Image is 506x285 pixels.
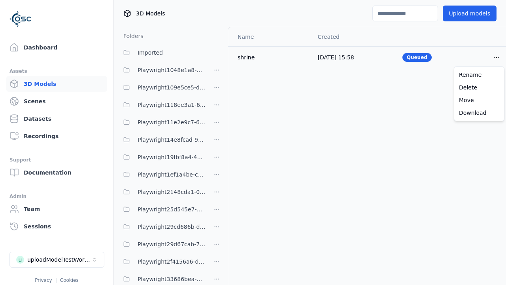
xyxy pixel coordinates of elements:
a: Rename [456,68,502,81]
a: Download [456,106,502,119]
a: Delete [456,81,502,94]
a: Move [456,94,502,106]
